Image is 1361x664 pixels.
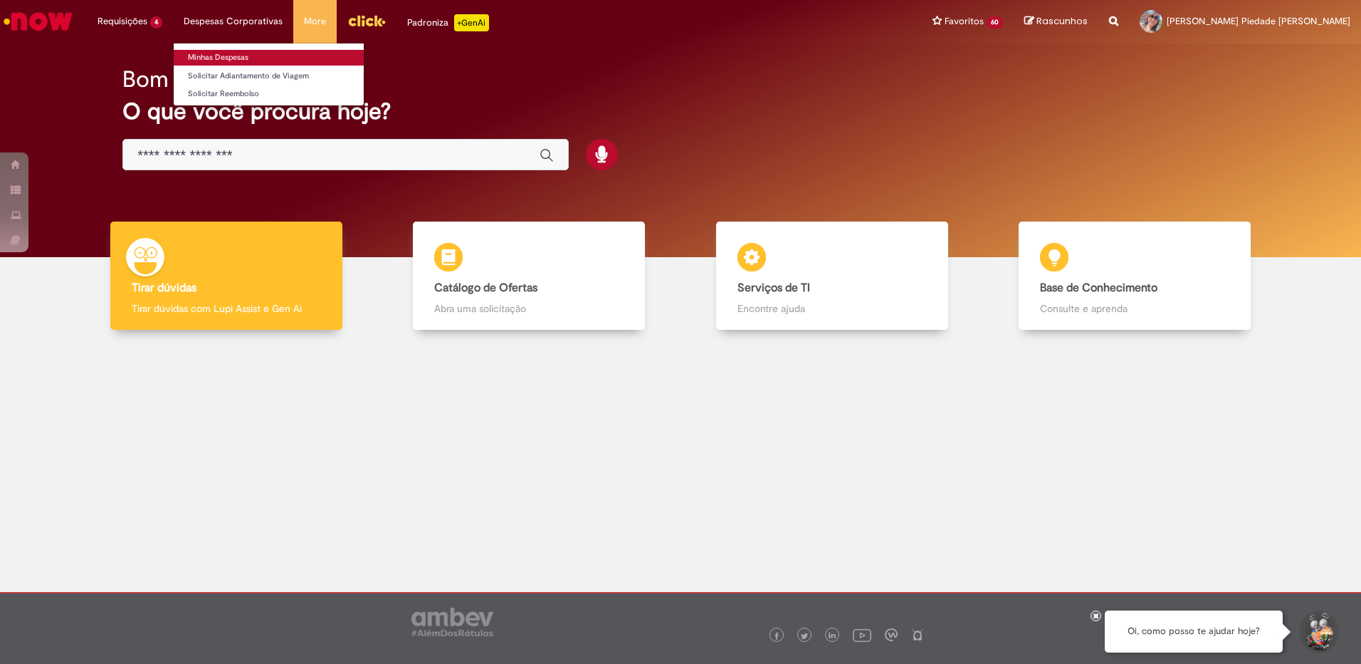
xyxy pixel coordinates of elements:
span: [PERSON_NAME] Piedade [PERSON_NAME] [1167,15,1350,27]
img: ServiceNow [1,7,75,36]
b: Base de Conhecimento [1040,281,1157,295]
p: Encontre ajuda [737,301,927,316]
p: Tirar dúvidas com Lupi Assist e Gen Ai [132,301,321,316]
a: Solicitar Adiantamento de Viagem [174,68,364,84]
a: Tirar dúvidas Tirar dúvidas com Lupi Assist e Gen Ai [75,222,378,331]
div: Padroniza [407,14,489,31]
span: 60 [987,16,1003,28]
span: More [304,14,326,28]
p: Consulte e aprenda [1040,301,1229,316]
ul: Despesas Corporativas [173,43,364,106]
a: Minhas Despesas [174,50,364,66]
img: logo_footer_workplace.png [885,628,898,641]
span: Requisições [98,14,147,28]
img: logo_footer_facebook.png [773,633,780,640]
img: click_logo_yellow_360x200.png [347,10,386,31]
img: logo_footer_linkedin.png [829,632,836,640]
b: Tirar dúvidas [132,281,196,295]
div: Oi, como posso te ajudar hoje? [1105,611,1283,653]
span: Rascunhos [1036,14,1088,28]
span: Despesas Corporativas [184,14,283,28]
button: Iniciar Conversa de Suporte [1297,611,1340,653]
p: +GenAi [454,14,489,31]
a: Rascunhos [1024,15,1088,28]
a: Solicitar Reembolso [174,86,364,102]
span: 4 [150,16,162,28]
a: Serviços de TI Encontre ajuda [680,222,984,331]
a: Base de Conhecimento Consulte e aprenda [984,222,1287,331]
img: logo_footer_twitter.png [801,633,808,640]
p: Abra uma solicitação [434,301,624,316]
b: Serviços de TI [737,281,810,295]
b: Catálogo de Ofertas [434,281,537,295]
a: Catálogo de Ofertas Abra uma solicitação [378,222,681,331]
img: logo_footer_ambev_rotulo_gray.png [411,608,493,636]
img: logo_footer_youtube.png [853,626,871,644]
h2: O que você procura hoje? [122,99,1239,124]
span: Favoritos [945,14,984,28]
h2: Bom dia, Maria [122,67,275,92]
img: logo_footer_naosei.png [911,628,924,641]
